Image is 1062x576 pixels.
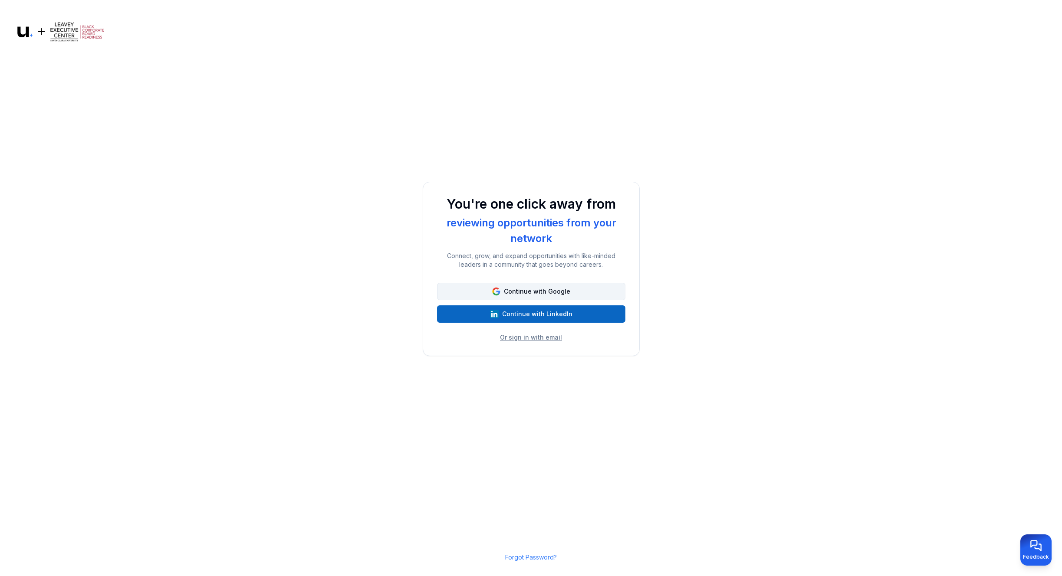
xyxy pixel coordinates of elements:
button: Continue with LinkedIn [437,305,625,323]
img: Logo [17,21,104,43]
span: Feedback [1023,553,1049,560]
button: Provide feedback [1020,534,1052,566]
h1: You're one click away from [437,196,625,212]
button: Continue with Google [437,283,625,300]
div: reviewing opportunities from your network [437,215,625,246]
p: Connect, grow, and expand opportunities with like-minded leaders in a community that goes beyond ... [437,252,625,269]
a: Forgot Password? [505,553,557,561]
button: Or sign in with email [500,333,562,342]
